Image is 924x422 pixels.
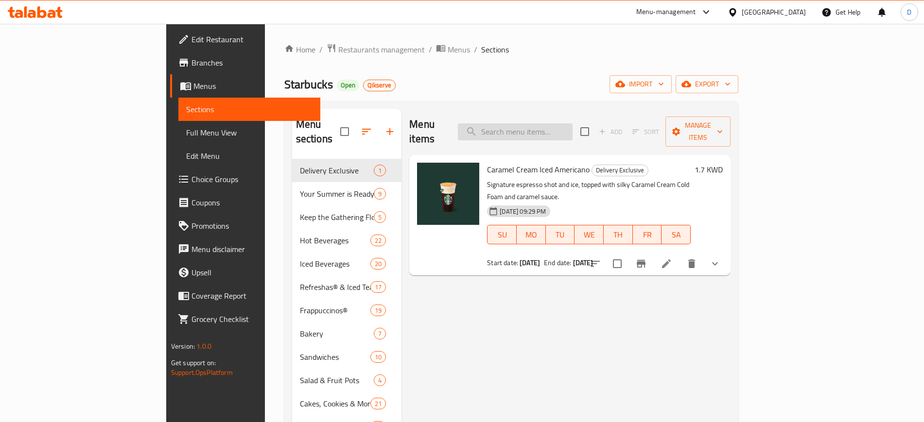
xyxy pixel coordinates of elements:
span: End date: [544,256,571,269]
div: Menu-management [636,6,696,18]
div: Your Summer is Ready9 [292,182,402,205]
a: Full Menu View [178,121,320,144]
span: Restaurants management [338,44,425,55]
a: Edit Restaurant [170,28,320,51]
div: Hot Beverages22 [292,229,402,252]
a: Edit menu item [661,258,672,270]
span: Version: [171,340,195,353]
div: items [374,211,386,223]
div: Delivery Exclusive [300,165,374,176]
span: Select section first [626,124,665,139]
div: Sandwiches10 [292,345,402,369]
span: 4 [374,376,385,385]
span: MO [521,228,542,242]
span: 5 [374,213,385,222]
b: [DATE] [573,256,593,269]
button: import [610,75,672,93]
span: Caramel Cream Iced Americano [487,162,590,177]
span: Coverage Report [192,290,313,302]
h6: 1.7 KWD [695,163,723,176]
span: Sections [186,103,313,115]
button: TH [604,225,633,244]
div: items [374,188,386,200]
span: Select section [575,121,595,142]
button: TU [546,225,575,244]
a: Promotions [170,214,320,237]
input: search [458,123,573,140]
span: TH [608,228,629,242]
span: Branches [192,57,313,68]
span: Your Summer is Ready [300,188,374,200]
span: Frappuccinos® [300,304,370,316]
a: Coupons [170,191,320,214]
div: items [370,258,386,270]
a: Menu disclaimer [170,237,320,261]
span: Hot Beverages [300,235,370,246]
button: WE [575,225,604,244]
span: Upsell [192,267,313,278]
span: Cakes, Cookies & More [300,398,370,409]
span: SU [491,228,513,242]
a: Restaurants management [327,43,425,56]
div: Salad & Fruit Pots4 [292,369,402,392]
button: SA [662,225,691,244]
span: Open [337,81,359,89]
div: Bakery7 [292,322,402,345]
span: Menus [193,80,313,92]
span: Starbucks [284,73,333,95]
button: MO [517,225,546,244]
nav: breadcrumb [284,43,738,56]
span: Iced Beverages [300,258,370,270]
div: items [370,281,386,293]
span: Sandwiches [300,351,370,363]
span: Keep the Gathering Flowing [300,211,374,223]
button: Branch-specific-item [629,252,653,275]
a: Branches [170,51,320,74]
span: 10 [371,353,385,362]
span: Menus [448,44,470,55]
li: / [474,44,477,55]
span: Edit Restaurant [192,34,313,45]
li: / [319,44,323,55]
span: 21 [371,399,385,408]
span: Salad & Fruit Pots [300,374,374,386]
div: Keep the Gathering Flowing5 [292,205,402,229]
span: SA [665,228,687,242]
div: Cakes, Cookies & More21 [292,392,402,415]
span: D [907,7,911,17]
span: Manage items [673,119,723,144]
span: Delivery Exclusive [592,165,648,176]
button: export [676,75,738,93]
span: 17 [371,283,385,292]
div: Refreshas® & Iced Teas17 [292,275,402,299]
div: items [374,374,386,386]
div: items [370,235,386,246]
div: Frappuccinos®19 [292,299,402,322]
span: WE [578,228,600,242]
div: Delivery Exclusive [592,165,648,176]
span: Select to update [607,253,628,274]
span: Get support on: [171,356,216,369]
span: Promotions [192,220,313,232]
a: Upsell [170,261,320,284]
button: sort-choices [584,252,607,275]
span: 19 [371,306,385,315]
span: Start date: [487,256,518,269]
span: TU [550,228,571,242]
div: Iced Beverages20 [292,252,402,275]
button: delete [680,252,703,275]
span: 1.0.0 [196,340,211,353]
span: Refreshas® & Iced Teas [300,281,370,293]
button: FR [633,225,662,244]
span: Menu disclaimer [192,243,313,255]
div: items [370,304,386,316]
